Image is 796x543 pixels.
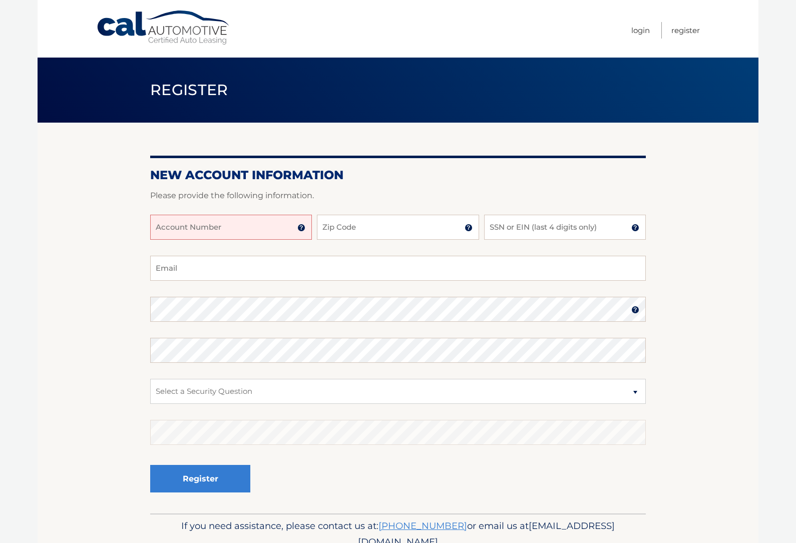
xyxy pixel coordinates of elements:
a: Register [671,22,700,39]
button: Register [150,465,250,492]
input: Zip Code [317,215,479,240]
input: Email [150,256,646,281]
a: Login [631,22,650,39]
input: SSN or EIN (last 4 digits only) [484,215,646,240]
a: [PHONE_NUMBER] [378,520,467,531]
input: Account Number [150,215,312,240]
p: Please provide the following information. [150,189,646,203]
img: tooltip.svg [465,224,473,232]
a: Cal Automotive [96,10,231,46]
span: Register [150,81,228,99]
img: tooltip.svg [297,224,305,232]
img: tooltip.svg [631,224,639,232]
h2: New Account Information [150,168,646,183]
img: tooltip.svg [631,306,639,314]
